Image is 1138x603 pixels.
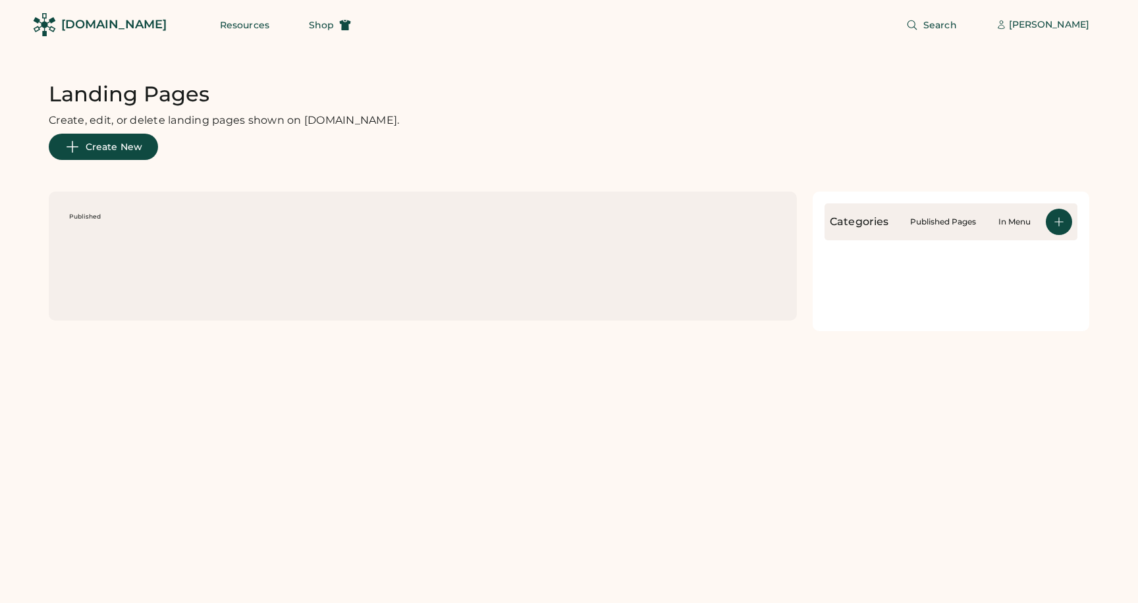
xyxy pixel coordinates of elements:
[33,13,56,36] img: Rendered Logo - Screens
[988,217,1041,227] div: In Menu
[61,16,167,33] div: [DOMAIN_NAME]
[49,134,158,160] button: Create New
[309,20,334,30] span: Shop
[49,113,399,128] div: Create, edit, or delete landing pages shown on [DOMAIN_NAME].
[830,214,898,230] div: Categories
[293,12,367,38] button: Shop
[890,12,973,38] button: Search
[204,12,285,38] button: Resources
[923,20,957,30] span: Search
[86,142,142,151] span: Create New
[68,213,101,221] div: Published
[1009,18,1089,32] div: [PERSON_NAME]
[904,217,983,227] div: Published Pages
[49,81,209,107] h1: Landing Pages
